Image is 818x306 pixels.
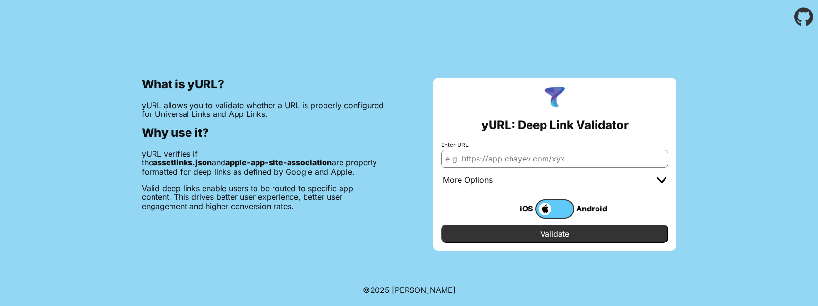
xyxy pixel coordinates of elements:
[392,285,456,295] a: Michael Ibragimchayev's Personal Site
[142,78,384,91] h2: What is yURL?
[657,177,666,183] img: chevron
[441,142,668,148] label: Enter URL
[142,149,384,176] p: yURL verifies if the and are properly formatted for deep links as defined by Google and Apple.
[225,158,332,167] b: apple-app-site-association
[142,126,384,140] h2: Why use it?
[370,285,390,295] span: 2025
[481,118,629,132] h2: yURL: Deep Link Validator
[363,274,456,306] footer: ©
[142,101,384,119] p: yURL allows you to validate whether a URL is properly configured for Universal Links and App Links.
[153,158,212,167] b: assetlinks.json
[443,176,493,185] div: More Options
[441,225,668,243] input: Validate
[496,202,535,215] div: iOS
[574,202,613,215] div: Android
[142,184,384,210] p: Valid deep links enable users to be routed to specific app content. This drives better user exper...
[542,85,567,111] img: yURL Logo
[441,150,668,167] input: e.g. https://app.chayev.com/xyx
